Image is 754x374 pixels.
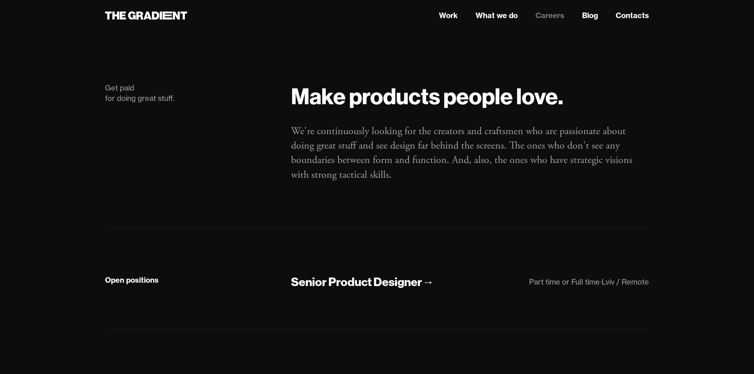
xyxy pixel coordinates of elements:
p: We're continuously looking for the creators and craftsmen who are passionate about doing great st... [291,124,649,182]
a: Blog [582,10,598,21]
a: Senior Product Designer→ [291,274,434,290]
a: Careers [535,10,564,21]
strong: Open positions [105,275,159,285]
strong: Make products people love. [291,82,563,110]
div: → [422,274,434,290]
a: Work [439,10,458,21]
div: Lviv / Remote [602,277,649,286]
div: · [600,277,602,286]
div: Part time or Full time [529,277,600,286]
div: Senior Product Designer [291,274,422,290]
a: Contacts [616,10,649,21]
a: What we do [476,10,518,21]
div: Get paid for doing great stuff. [105,83,277,103]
